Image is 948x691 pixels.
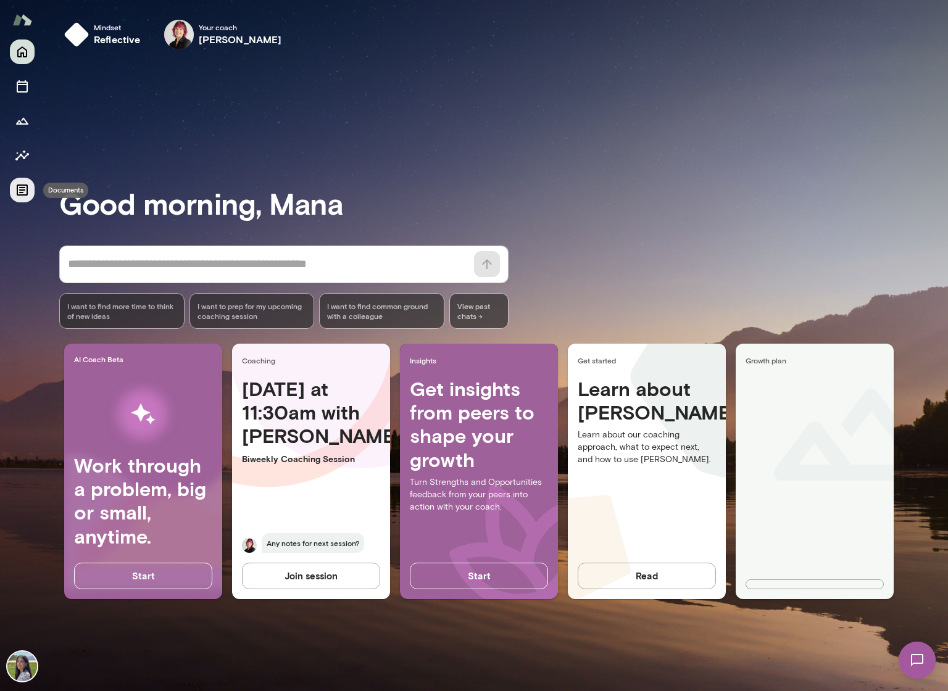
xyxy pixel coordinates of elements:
[94,22,141,32] span: Mindset
[410,377,548,472] h4: Get insights from peers to shape your growth
[242,453,380,465] p: Biweekly Coaching Session
[242,377,380,448] h4: [DATE] at 11:30am with [PERSON_NAME]
[197,301,307,321] span: I want to prep for my upcoming coaching session
[74,354,217,364] span: AI Coach Beta
[449,293,509,329] span: View past chats ->
[410,476,548,513] p: Turn Strengths and Opportunities feedback from your peers into action with your coach.
[10,143,35,168] button: Insights
[242,538,257,553] img: Leigh
[242,563,380,589] button: Join session
[410,355,553,365] span: Insights
[156,15,291,54] div: Leigh Allen-ArredondoYour coach[PERSON_NAME]
[578,377,716,424] h4: Learn about [PERSON_NAME]
[59,293,185,329] div: I want to find more time to think of new ideas
[59,15,151,54] button: Mindsetreflective
[199,32,282,47] h6: [PERSON_NAME]
[578,563,716,589] button: Read
[327,301,436,321] span: I want to find common ground with a colleague
[578,429,716,466] p: Learn about our coaching approach, what to expect next, and how to use [PERSON_NAME].
[578,355,721,365] span: Get started
[43,183,88,198] div: Documents
[64,22,89,47] img: mindset
[59,186,948,220] h3: Good morning, Mana
[319,293,444,329] div: I want to find common ground with a colleague
[410,563,548,589] button: Start
[74,453,212,548] h4: Work through a problem, big or small, anytime.
[746,355,889,365] span: Growth plan
[67,301,177,321] span: I want to find more time to think of new ideas
[164,20,194,49] img: Leigh Allen-Arredondo
[242,355,385,365] span: Coaching
[10,178,35,202] button: Documents
[94,32,141,47] h6: reflective
[7,652,37,681] img: Mana Sadeghi
[88,375,198,453] img: AI Workflows
[199,22,282,32] span: Your coach
[10,39,35,64] button: Home
[189,293,315,329] div: I want to prep for my upcoming coaching session
[262,533,364,553] span: Any notes for next session?
[74,563,212,589] button: Start
[10,74,35,99] button: Sessions
[12,8,32,31] img: Mento
[10,109,35,133] button: Growth Plan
